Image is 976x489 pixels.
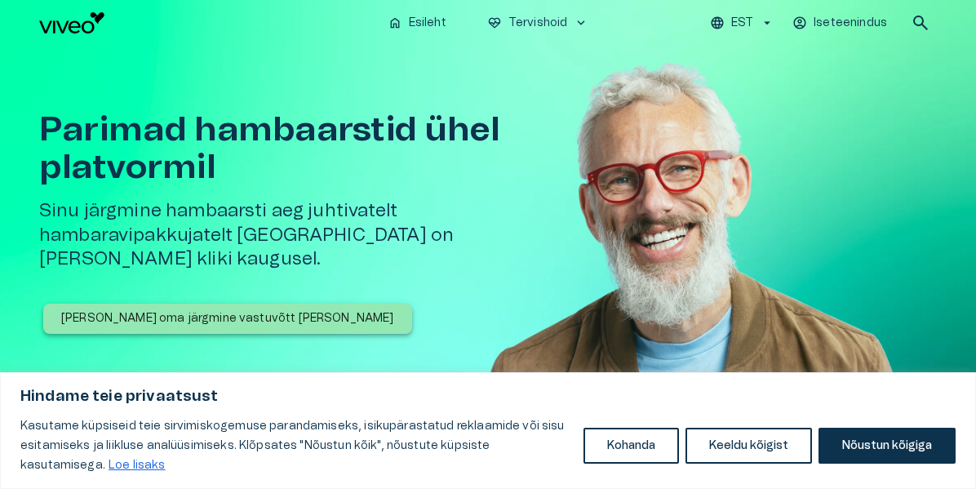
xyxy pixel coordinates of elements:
[39,199,568,271] h5: Sinu järgmine hambaarsti aeg juhtivatelt hambaravipakkujatelt [GEOGRAPHIC_DATA] on [PERSON_NAME] ...
[904,7,937,39] button: open search modal
[39,111,568,186] h1: Parimad hambaarstid ühel platvormil
[819,428,956,464] button: Nõustun kõigiga
[20,416,571,475] p: Kasutame küpsiseid teie sirvimiskogemuse parandamiseks, isikupärastatud reklaamide või sisu esita...
[583,428,679,464] button: Kohanda
[487,16,502,30] span: ecg_heart
[508,15,568,32] p: Tervishoid
[39,12,104,33] img: Viveo logo
[481,11,596,35] button: ecg_heartTervishoidkeyboard_arrow_down
[814,15,887,32] p: Iseteenindus
[108,459,166,472] a: Loe lisaks
[790,11,891,35] button: Iseteenindus
[731,15,753,32] p: EST
[20,387,956,407] p: Hindame teie privaatsust
[39,12,375,33] a: Navigate to homepage
[381,11,455,35] button: homeEsileht
[43,304,412,334] button: [PERSON_NAME] oma järgmine vastuvõtt [PERSON_NAME]
[61,310,394,327] p: [PERSON_NAME] oma järgmine vastuvõtt [PERSON_NAME]
[708,11,777,35] button: EST
[388,16,402,30] span: home
[685,428,812,464] button: Keeldu kõigist
[409,15,446,32] p: Esileht
[574,16,588,30] span: keyboard_arrow_down
[911,13,930,33] span: search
